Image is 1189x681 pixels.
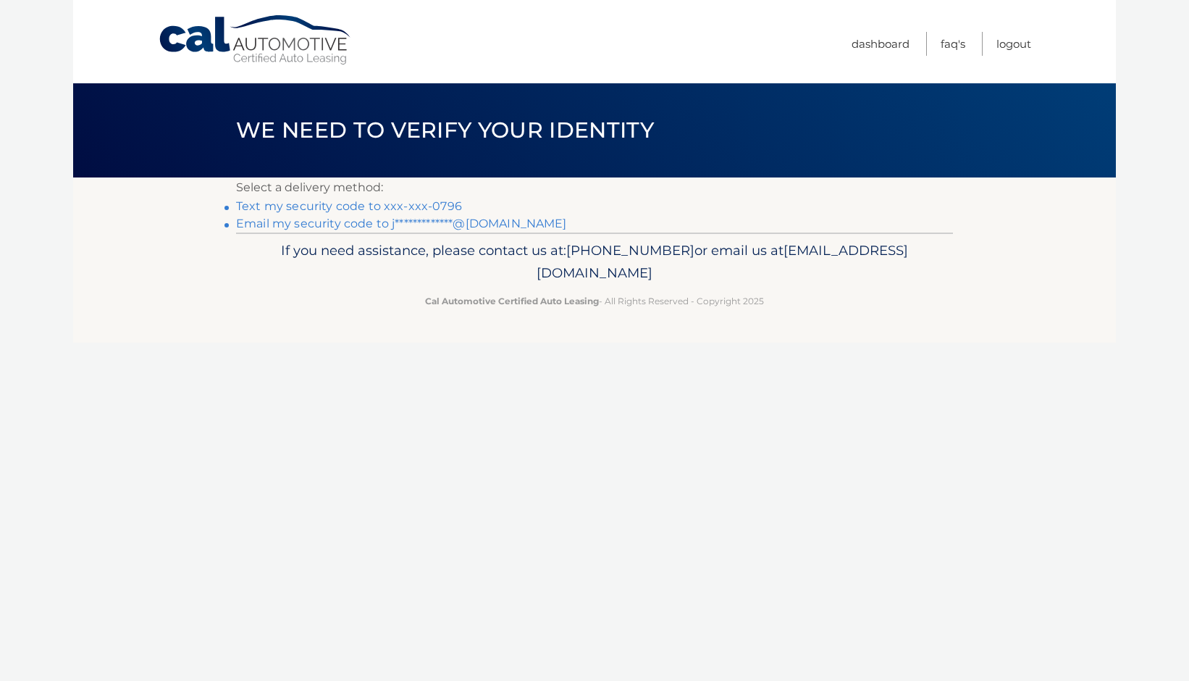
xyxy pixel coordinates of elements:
strong: Cal Automotive Certified Auto Leasing [425,296,599,306]
a: Dashboard [852,32,909,56]
a: Logout [996,32,1031,56]
p: If you need assistance, please contact us at: or email us at [245,239,944,285]
p: Select a delivery method: [236,177,953,198]
a: Text my security code to xxx-xxx-0796 [236,199,462,213]
a: FAQ's [941,32,965,56]
p: - All Rights Reserved - Copyright 2025 [245,293,944,309]
span: We need to verify your identity [236,117,654,143]
span: [PHONE_NUMBER] [566,242,694,259]
a: Cal Automotive [158,14,353,66]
